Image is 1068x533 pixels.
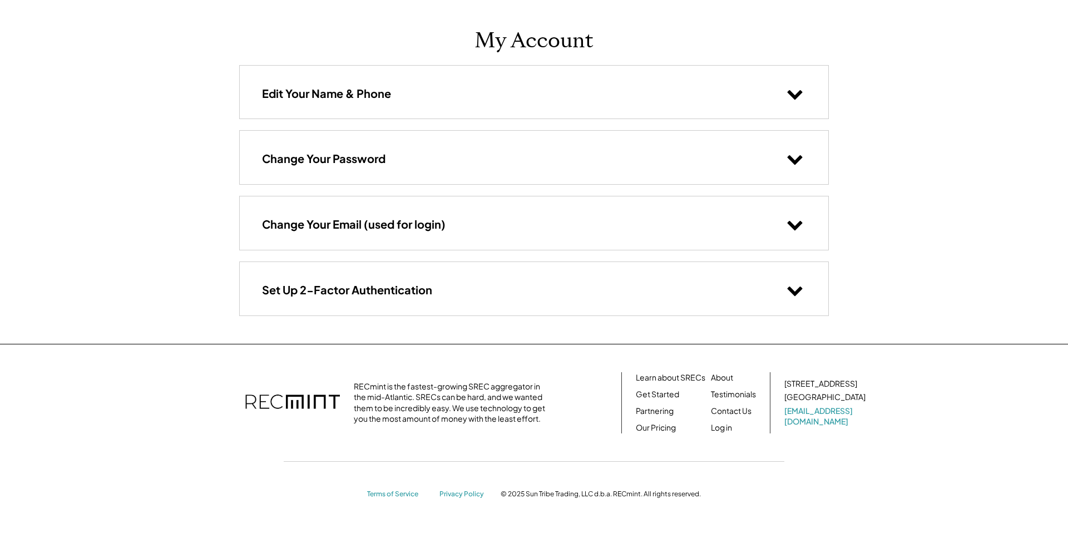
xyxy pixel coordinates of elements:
[439,490,489,499] a: Privacy Policy
[711,406,751,417] a: Contact Us
[784,406,868,427] a: [EMAIL_ADDRESS][DOMAIN_NAME]
[262,217,446,231] h3: Change Your Email (used for login)
[636,422,676,433] a: Our Pricing
[711,422,732,433] a: Log in
[501,490,701,499] div: © 2025 Sun Tribe Trading, LLC d.b.a. RECmint. All rights reserved.
[711,372,733,383] a: About
[784,392,866,403] div: [GEOGRAPHIC_DATA]
[262,86,391,101] h3: Edit Your Name & Phone
[636,372,705,383] a: Learn about SRECs
[784,378,857,389] div: [STREET_ADDRESS]
[636,389,679,400] a: Get Started
[262,151,385,166] h3: Change Your Password
[354,381,551,425] div: RECmint is the fastest-growing SREC aggregator in the mid-Atlantic. SRECs can be hard, and we wan...
[474,28,594,54] h1: My Account
[636,406,674,417] a: Partnering
[245,383,340,422] img: recmint-logotype%403x.png
[262,283,432,297] h3: Set Up 2-Factor Authentication
[711,389,756,400] a: Testimonials
[367,490,428,499] a: Terms of Service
